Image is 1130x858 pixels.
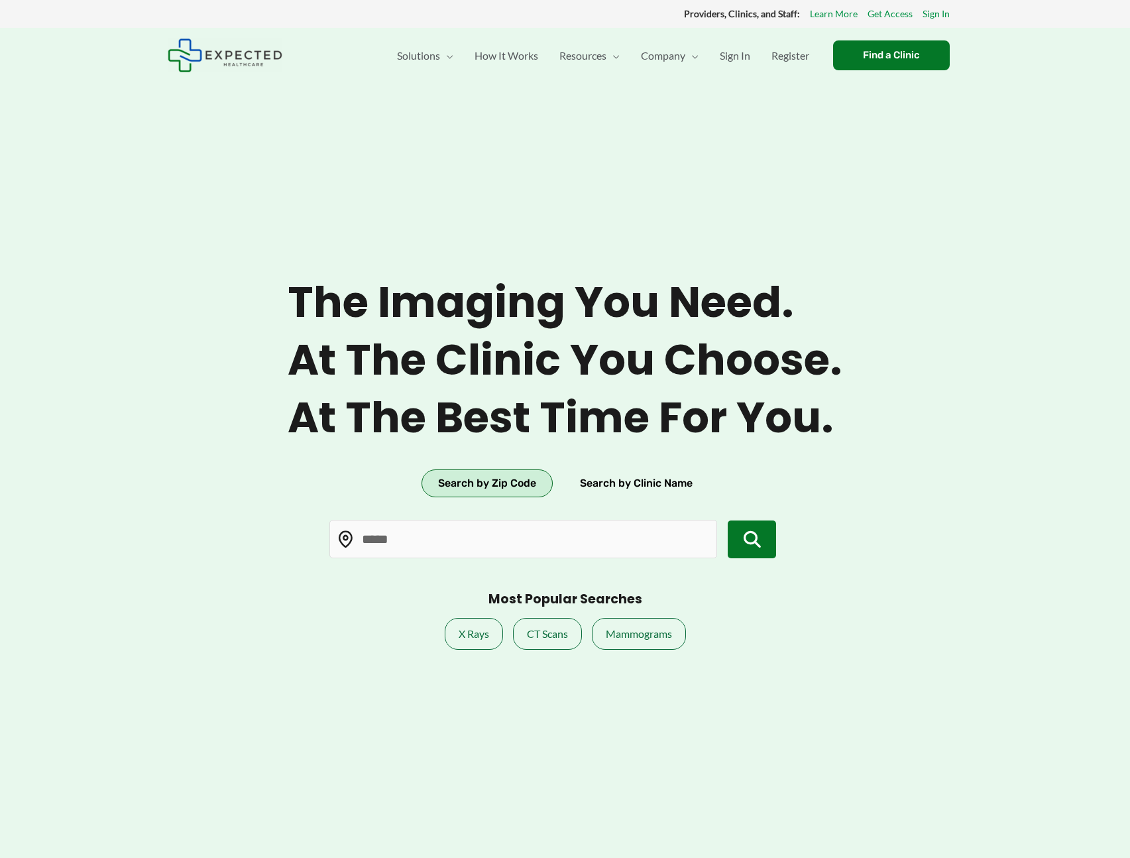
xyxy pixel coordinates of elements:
span: Resources [559,32,606,79]
a: Mammograms [592,618,686,650]
a: Register [761,32,820,79]
span: Menu Toggle [606,32,620,79]
a: Find a Clinic [833,40,950,70]
button: Search by Zip Code [422,469,553,497]
span: Register [771,32,809,79]
a: Learn More [810,5,858,23]
a: SolutionsMenu Toggle [386,32,464,79]
span: Sign In [720,32,750,79]
a: How It Works [464,32,549,79]
a: X Rays [445,618,503,650]
a: ResourcesMenu Toggle [549,32,630,79]
h3: Most Popular Searches [488,591,642,608]
strong: Providers, Clinics, and Staff: [684,8,800,19]
span: Menu Toggle [440,32,453,79]
span: At the best time for you. [288,393,842,444]
span: How It Works [475,32,538,79]
nav: Primary Site Navigation [386,32,820,79]
img: Location pin [337,531,355,548]
img: Expected Healthcare Logo - side, dark font, small [168,38,282,72]
span: At the clinic you choose. [288,335,842,386]
a: CompanyMenu Toggle [630,32,709,79]
span: The imaging you need. [288,277,842,328]
a: CT Scans [513,618,582,650]
a: Sign In [709,32,761,79]
span: Solutions [397,32,440,79]
span: Company [641,32,685,79]
button: Search by Clinic Name [563,469,709,497]
a: Sign In [923,5,950,23]
a: Get Access [868,5,913,23]
span: Menu Toggle [685,32,699,79]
